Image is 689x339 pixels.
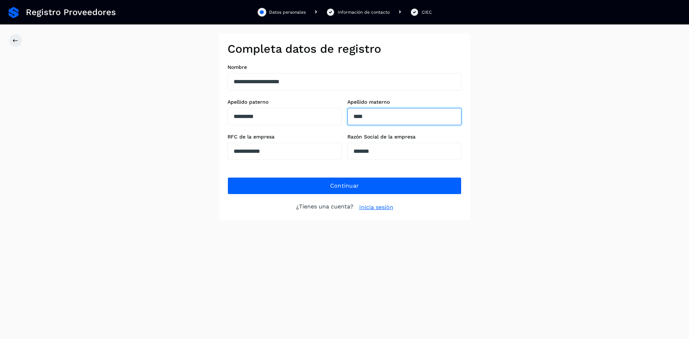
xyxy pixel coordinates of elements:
p: ¿Tienes una cuenta? [296,203,353,212]
a: Inicia sesión [359,203,393,212]
div: Información de contacto [338,9,390,15]
span: Registro Proveedores [26,7,116,18]
label: Apellido materno [347,99,461,105]
button: Continuar [228,177,461,194]
div: Datos personales [269,9,306,15]
label: Apellido paterno [228,99,342,105]
h2: Completa datos de registro [228,42,461,56]
label: Nombre [228,64,461,70]
div: CIEC [422,9,432,15]
span: Continuar [330,182,359,190]
label: RFC de la empresa [228,134,342,140]
label: Razón Social de la empresa [347,134,461,140]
